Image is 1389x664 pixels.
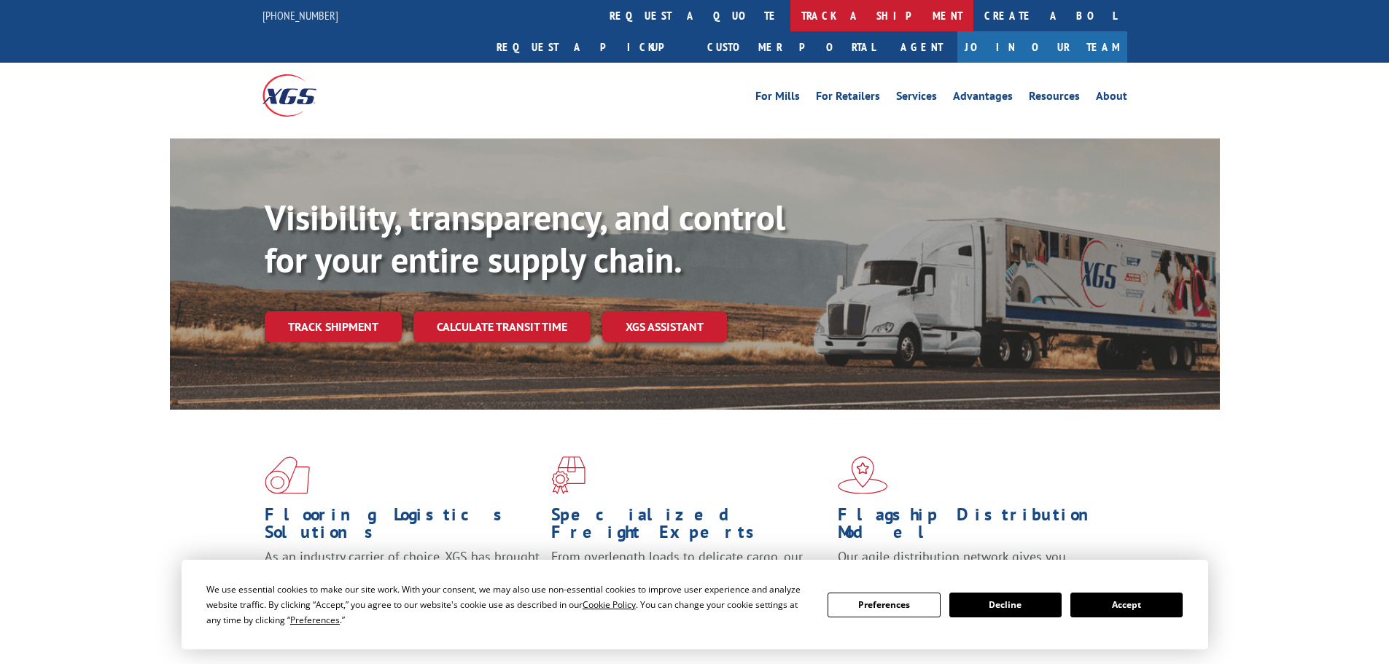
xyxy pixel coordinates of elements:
a: Track shipment [265,311,402,342]
a: Join Our Team [957,31,1127,63]
div: We use essential cookies to make our site work. With your consent, we may also use non-essential ... [206,582,810,628]
div: Cookie Consent Prompt [182,560,1208,649]
a: Resources [1029,90,1080,106]
img: xgs-icon-focused-on-flooring-red [551,456,585,494]
a: Services [896,90,937,106]
p: From overlength loads to delicate cargo, our experienced staff knows the best way to move your fr... [551,548,827,613]
a: Advantages [953,90,1013,106]
span: As an industry carrier of choice, XGS has brought innovation and dedication to flooring logistics... [265,548,540,600]
span: Cookie Policy [583,598,636,611]
img: xgs-icon-total-supply-chain-intelligence-red [265,456,310,494]
img: xgs-icon-flagship-distribution-model-red [838,456,888,494]
button: Accept [1070,593,1183,617]
b: Visibility, transparency, and control for your entire supply chain. [265,195,785,282]
button: Preferences [828,593,940,617]
span: Our agile distribution network gives you nationwide inventory management on demand. [838,548,1106,582]
a: For Mills [755,90,800,106]
a: Customer Portal [696,31,886,63]
a: Calculate transit time [413,311,591,343]
a: For Retailers [816,90,880,106]
a: About [1096,90,1127,106]
button: Decline [949,593,1062,617]
a: [PHONE_NUMBER] [262,8,338,23]
span: Preferences [290,614,340,626]
a: XGS ASSISTANT [602,311,727,343]
h1: Flooring Logistics Solutions [265,506,540,548]
a: Agent [886,31,957,63]
h1: Flagship Distribution Model [838,506,1113,548]
a: Request a pickup [486,31,696,63]
h1: Specialized Freight Experts [551,506,827,548]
